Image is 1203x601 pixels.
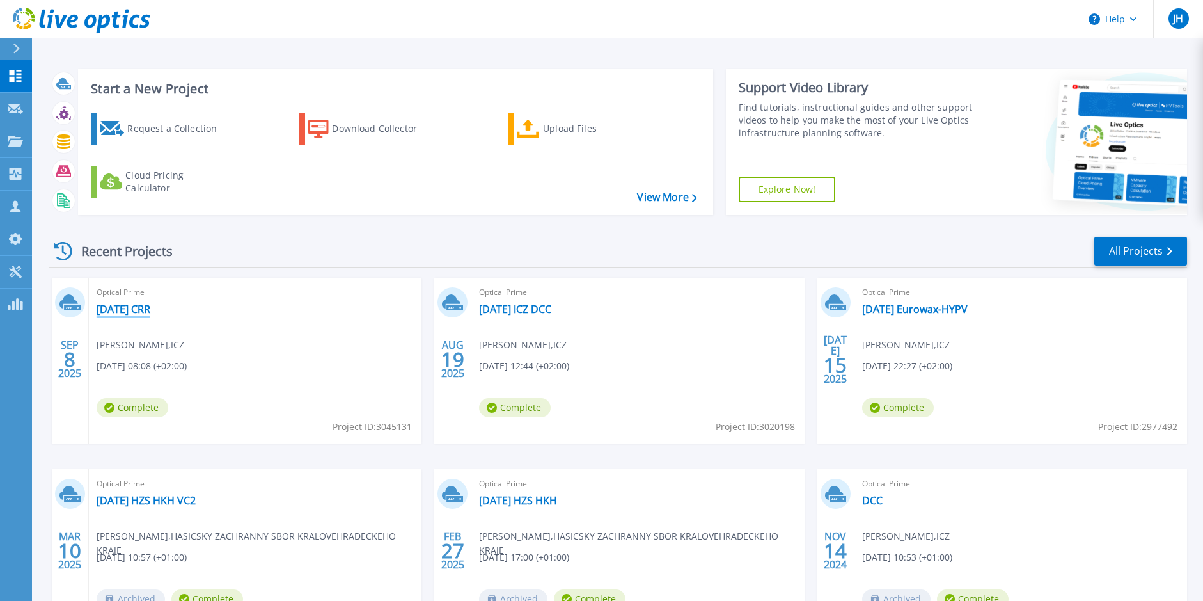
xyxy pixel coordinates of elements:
div: Support Video Library [739,79,973,96]
span: 8 [64,354,75,365]
div: Find tutorials, instructional guides and other support videos to help you make the most of your L... [739,101,973,140]
span: Project ID: 2977492 [1098,420,1177,434]
a: Download Collector [299,113,442,145]
span: Complete [862,398,934,417]
span: Complete [97,398,168,417]
div: Download Collector [332,116,434,141]
span: [PERSON_NAME] , ICZ [862,338,950,352]
div: [DATE] 2025 [823,336,847,383]
a: [DATE] Eurowax-HYPV [862,303,968,316]
a: [DATE] CRR [97,303,150,316]
a: All Projects [1094,237,1187,266]
a: [DATE] HZS HKH [479,494,557,507]
span: 10 [58,545,81,556]
div: MAR 2025 [58,527,82,574]
span: 27 [441,545,464,556]
div: Recent Projects [49,236,190,267]
span: [PERSON_NAME] , ICZ [479,338,567,352]
span: 15 [824,360,847,371]
a: [DATE] ICZ DCC [479,303,551,316]
span: Optical Prime [479,477,796,491]
div: Upload Files [543,116,645,141]
span: [DATE] 17:00 (+01:00) [479,550,569,565]
a: [DATE] HZS HKH VC2 [97,494,196,507]
span: Optical Prime [97,285,414,300]
span: Optical Prime [862,285,1179,300]
span: 14 [824,545,847,556]
span: Project ID: 3020198 [716,420,795,434]
a: View More [637,191,696,204]
span: Optical Prime [97,477,414,491]
div: SEP 2025 [58,336,82,383]
a: DCC [862,494,883,507]
span: [DATE] 10:53 (+01:00) [862,550,952,565]
span: [DATE] 08:08 (+02:00) [97,359,187,373]
span: [DATE] 10:57 (+01:00) [97,550,187,565]
span: [DATE] 22:27 (+02:00) [862,359,952,373]
a: Cloud Pricing Calculator [91,166,233,198]
div: NOV 2024 [823,527,847,574]
span: [DATE] 12:44 (+02:00) [479,359,569,373]
a: Upload Files [508,113,650,145]
span: [PERSON_NAME] , ICZ [862,529,950,543]
span: Optical Prime [479,285,796,300]
span: 19 [441,354,464,365]
div: FEB 2025 [441,527,465,574]
a: Explore Now! [739,177,836,202]
div: Request a Collection [127,116,230,141]
span: Complete [479,398,551,417]
div: AUG 2025 [441,336,465,383]
span: Optical Prime [862,477,1179,491]
span: [PERSON_NAME] , ICZ [97,338,184,352]
h3: Start a New Project [91,82,696,96]
span: [PERSON_NAME] , HASICSKY ZACHRANNY SBOR KRALOVEHRADECKEHO KRAJE [479,529,804,557]
span: JH [1173,13,1183,24]
span: Project ID: 3045131 [333,420,412,434]
span: [PERSON_NAME] , HASICSKY ZACHRANNY SBOR KRALOVEHRADECKEHO KRAJE [97,529,421,557]
div: Cloud Pricing Calculator [125,169,228,195]
a: Request a Collection [91,113,233,145]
